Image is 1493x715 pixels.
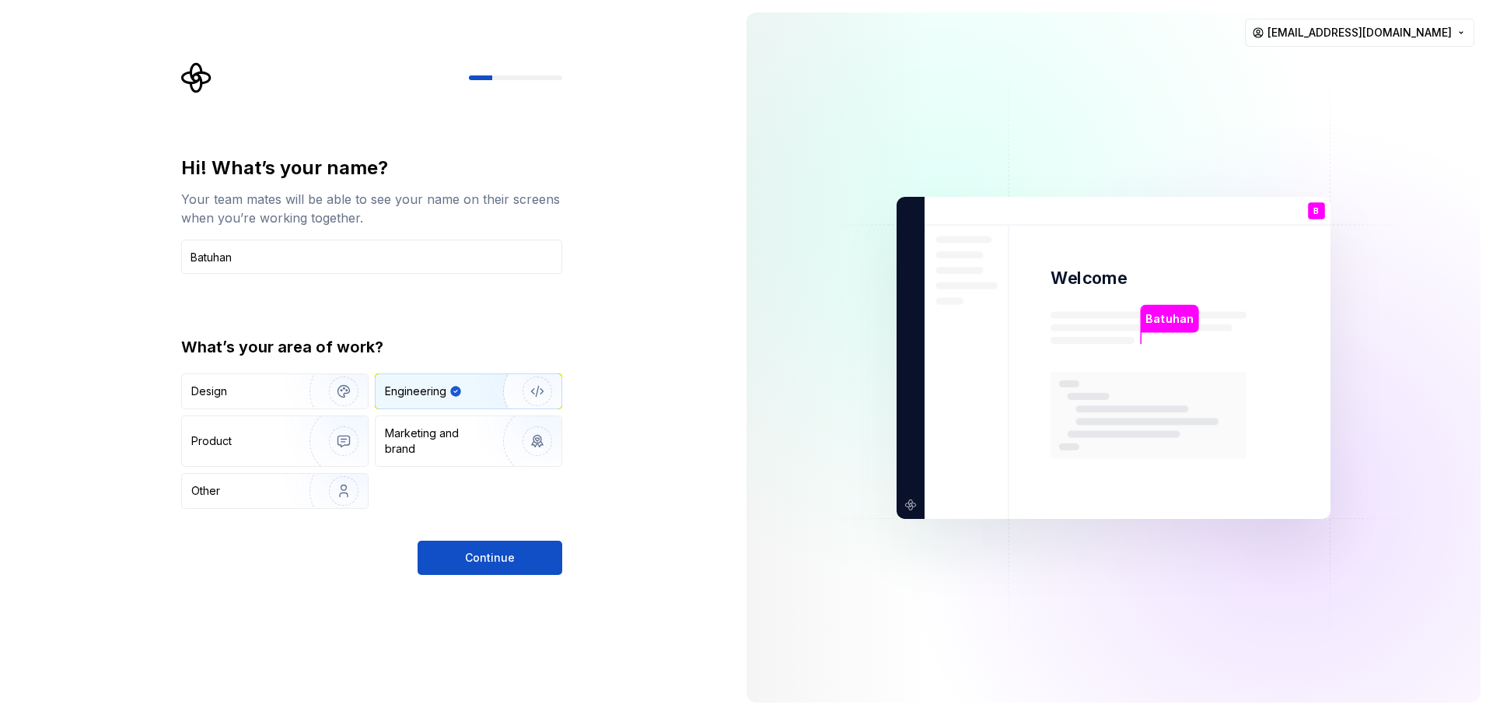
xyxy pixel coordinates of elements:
[1313,206,1319,215] p: B
[1145,310,1193,327] p: Batuhan
[191,433,232,449] div: Product
[385,384,446,399] div: Engineering
[181,190,562,227] div: Your team mates will be able to see your name on their screens when you’re working together.
[191,483,220,499] div: Other
[1245,19,1474,47] button: [EMAIL_ADDRESS][DOMAIN_NAME]
[385,426,490,457] div: Marketing and brand
[1051,267,1127,289] p: Welcome
[1267,25,1452,40] span: [EMAIL_ADDRESS][DOMAIN_NAME]
[181,156,562,181] div: Hi! What’s your name?
[181,62,212,93] svg: Supernova Logo
[181,240,562,274] input: Han Solo
[418,541,562,575] button: Continue
[465,550,515,566] span: Continue
[191,384,227,399] div: Design
[181,336,562,358] div: What’s your area of work?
